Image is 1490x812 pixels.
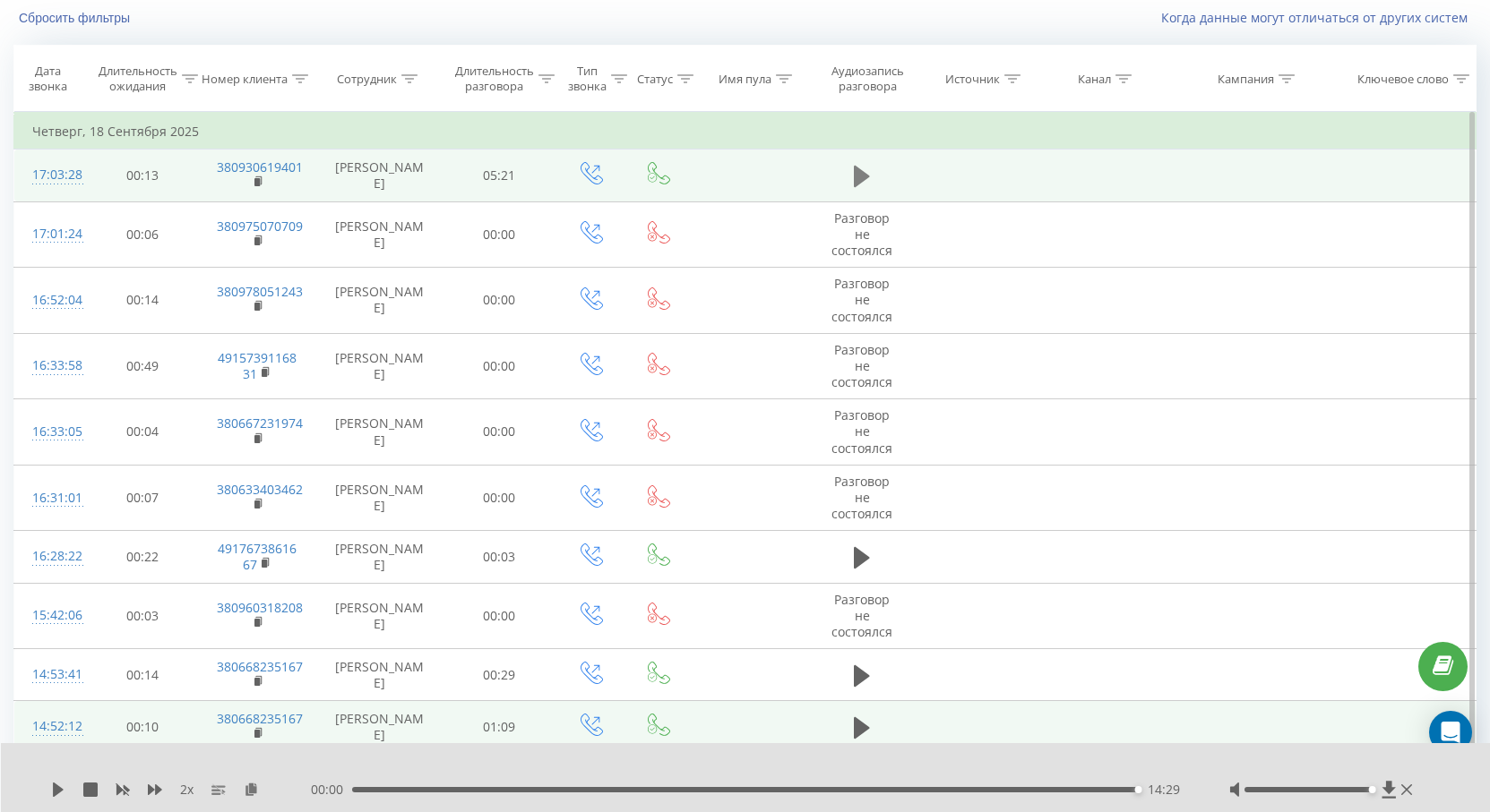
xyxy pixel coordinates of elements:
span: 14:29 [1148,781,1180,799]
a: 380930619401 [217,158,303,175]
button: Сбросить фильтры [13,10,139,26]
td: 00:29 [443,649,556,701]
div: 15:42:06 [32,598,68,633]
span: Разговор не состоялся [831,473,892,522]
div: Источник [945,72,1000,87]
td: 00:06 [86,201,199,268]
td: 00:13 [86,150,199,201]
td: 00:00 [443,268,556,334]
a: 4915739116831 [218,349,297,382]
div: 16:33:58 [32,348,68,383]
div: 16:31:01 [32,481,68,516]
td: 00:03 [86,583,199,649]
div: Open Intercom Messenger [1429,711,1472,754]
div: Тип звонка [568,64,607,94]
td: 00:07 [86,465,199,531]
td: [PERSON_NAME] [316,649,443,701]
div: 16:33:05 [32,415,68,449]
span: 2 x [180,781,194,799]
td: 00:14 [86,649,199,701]
td: Четверг, 18 Сентября 2025 [14,114,1477,150]
div: Сотрудник [337,72,397,87]
td: [PERSON_NAME] [316,399,443,466]
div: 14:53:41 [32,657,68,692]
div: 17:03:28 [32,158,68,192]
div: 16:52:04 [32,283,68,318]
div: 17:01:24 [32,217,68,252]
span: Разговор не состоялся [831,341,892,390]
td: 00:04 [86,399,199,466]
div: Длительность ожидания [99,64,177,94]
td: 00:00 [443,201,556,268]
div: Длительность разговора [455,64,534,94]
div: 14:52:12 [32,709,68,744]
td: [PERSON_NAME] [316,268,443,334]
td: [PERSON_NAME] [316,333,443,399]
div: Статус [637,72,673,87]
span: Разговор не состоялся [831,275,892,324]
td: 00:03 [443,531,556,583]
td: 01:09 [443,701,556,753]
td: 00:10 [86,701,199,753]
td: 00:49 [86,333,199,399]
td: 00:00 [443,465,556,531]
a: 4917673861667 [218,540,297,573]
div: 16:28:22 [32,539,68,574]
a: 380978051243 [217,283,303,300]
td: 00:00 [443,583,556,649]
td: [PERSON_NAME] [316,465,443,531]
div: Accessibility label [1135,786,1142,793]
a: 380960318208 [217,599,303,616]
a: 380667231974 [217,415,303,432]
div: Дата звонка [14,64,82,94]
td: 00:00 [443,399,556,466]
span: 00:00 [311,781,352,799]
a: 380975070709 [217,218,303,235]
span: Разговор не состоялся [831,591,892,640]
span: Разговор не состоялся [831,406,892,456]
td: [PERSON_NAME] [316,531,443,583]
div: Имя пула [719,72,771,87]
td: 00:14 [86,268,199,334]
a: 380668235167 [217,658,303,675]
a: 380668235167 [217,710,303,727]
td: 00:00 [443,333,556,399]
td: [PERSON_NAME] [316,201,443,268]
div: Номер клиента [202,72,288,87]
td: 00:22 [86,531,199,583]
td: [PERSON_NAME] [316,150,443,201]
div: Ключевое слово [1357,72,1449,87]
div: Аудиозапись разговора [824,64,912,94]
td: 05:21 [443,150,556,201]
td: [PERSON_NAME] [316,583,443,649]
td: [PERSON_NAME] [316,701,443,753]
a: 380633403462 [217,481,303,498]
div: Accessibility label [1369,786,1376,793]
span: Разговор не состоялся [831,209,892,259]
div: Кампания [1218,72,1274,87]
div: Канал [1078,72,1111,87]
a: Когда данные могут отличаться от других систем [1161,9,1477,26]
